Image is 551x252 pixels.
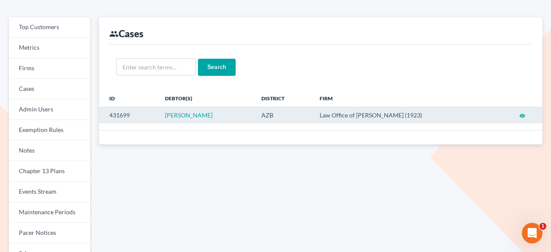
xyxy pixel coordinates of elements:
[165,111,213,119] a: [PERSON_NAME]
[9,161,90,182] a: Chapter 13 Plans
[9,99,90,120] a: Admin Users
[158,90,255,107] th: Debtor(s)
[109,29,119,39] i: group
[519,113,525,119] i: visibility
[9,17,90,38] a: Top Customers
[255,107,312,123] td: AZB
[9,120,90,141] a: Exemption Rules
[99,90,158,107] th: ID
[9,141,90,161] a: Notes
[313,90,495,107] th: Firm
[9,38,90,58] a: Metrics
[9,58,90,79] a: Firms
[9,202,90,223] a: Maintenance Periods
[99,107,158,123] td: 431699
[116,58,196,75] input: Enter search terms...
[9,182,90,202] a: Events Stream
[539,223,546,230] span: 1
[9,223,90,243] a: Pacer Notices
[313,107,495,123] td: Law Office of [PERSON_NAME] (1923)
[9,79,90,99] a: Cases
[198,59,236,76] input: Search
[522,223,542,243] iframe: Intercom live chat
[519,111,525,119] a: visibility
[109,27,144,40] div: Cases
[255,90,312,107] th: District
